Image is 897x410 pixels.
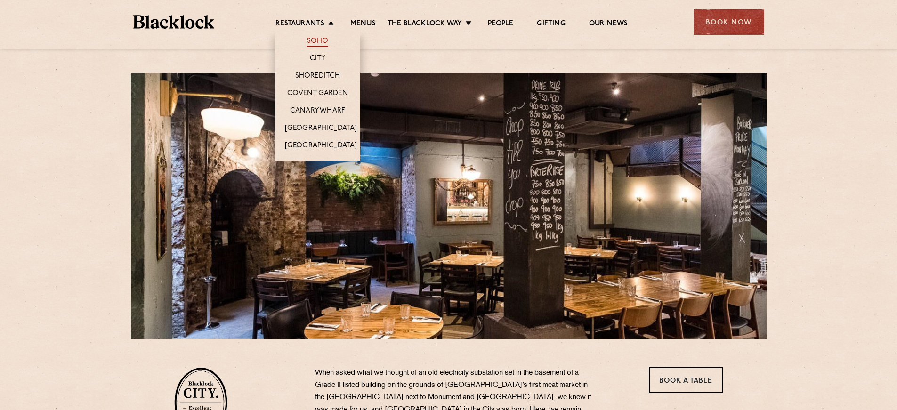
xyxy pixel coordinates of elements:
a: Soho [307,37,329,47]
a: [GEOGRAPHIC_DATA] [285,141,357,152]
a: Restaurants [275,19,324,30]
a: Our News [589,19,628,30]
a: Shoreditch [295,72,340,82]
a: Canary Wharf [290,106,345,117]
a: Book a Table [649,367,723,393]
a: People [488,19,513,30]
a: Covent Garden [287,89,348,99]
a: Menus [350,19,376,30]
a: Gifting [537,19,565,30]
a: [GEOGRAPHIC_DATA] [285,124,357,134]
img: BL_Textured_Logo-footer-cropped.svg [133,15,215,29]
a: City [310,54,326,64]
a: The Blacklock Way [388,19,462,30]
div: Book Now [694,9,764,35]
